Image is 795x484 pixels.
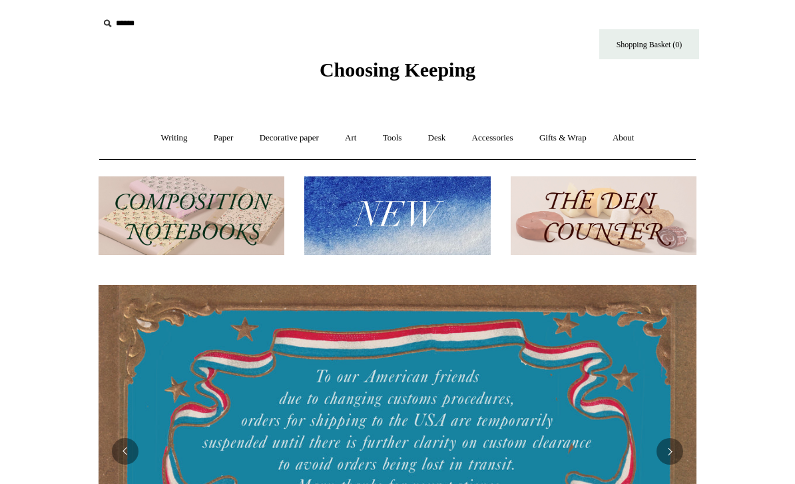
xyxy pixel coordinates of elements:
[333,121,368,156] a: Art
[511,176,696,256] img: The Deli Counter
[657,438,683,465] button: Next
[599,29,699,59] a: Shopping Basket (0)
[416,121,458,156] a: Desk
[371,121,414,156] a: Tools
[248,121,331,156] a: Decorative paper
[527,121,599,156] a: Gifts & Wrap
[460,121,525,156] a: Accessories
[601,121,647,156] a: About
[202,121,246,156] a: Paper
[112,438,138,465] button: Previous
[99,176,284,256] img: 202302 Composition ledgers.jpg__PID:69722ee6-fa44-49dd-a067-31375e5d54ec
[320,69,475,79] a: Choosing Keeping
[149,121,200,156] a: Writing
[320,59,475,81] span: Choosing Keeping
[304,176,490,256] img: New.jpg__PID:f73bdf93-380a-4a35-bcfe-7823039498e1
